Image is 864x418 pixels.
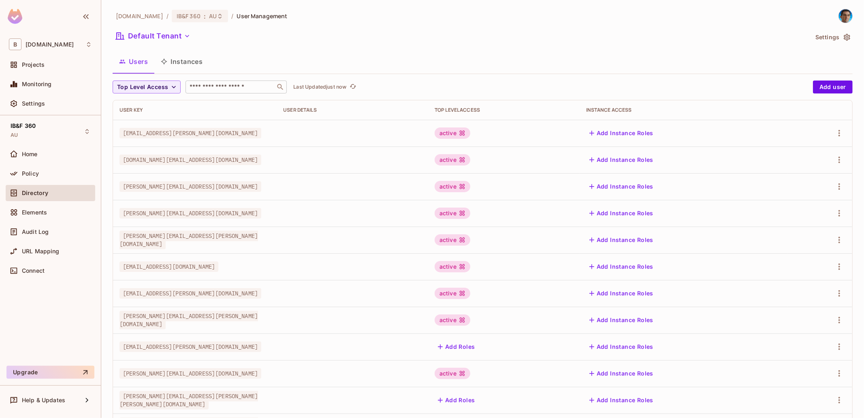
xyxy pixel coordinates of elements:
button: Users [113,51,154,72]
div: User Key [119,107,270,113]
span: IB&F 360 [177,12,201,20]
button: Top Level Access [113,81,181,93]
span: IB&F 360 [11,123,36,129]
button: refresh [348,82,358,92]
li: / [231,12,233,20]
span: B [9,38,21,50]
button: Default Tenant [113,30,194,42]
span: User Management [237,12,287,20]
span: Monitoring [22,81,52,87]
span: the active workspace [116,12,163,20]
img: PATRICK MULLOT [839,9,852,23]
span: Directory [22,190,48,196]
span: URL Mapping [22,248,60,255]
div: active [435,234,470,246]
span: [DOMAIN_NAME][EMAIL_ADDRESS][DOMAIN_NAME] [119,155,261,165]
div: active [435,314,470,326]
button: Settings [812,31,853,44]
span: Policy [22,170,39,177]
li: / [166,12,169,20]
div: active [435,208,470,219]
div: active [435,368,470,379]
button: Add Instance Roles [586,260,657,273]
div: active [435,181,470,192]
p: Last Updated just now [293,84,346,90]
span: [EMAIL_ADDRESS][PERSON_NAME][DOMAIN_NAME] [119,128,261,138]
button: Add Instance Roles [586,314,657,327]
div: active [435,288,470,299]
button: Add Instance Roles [586,287,657,300]
span: [PERSON_NAME][EMAIL_ADDRESS][DOMAIN_NAME] [119,368,261,379]
span: [PERSON_NAME][EMAIL_ADDRESS][PERSON_NAME][DOMAIN_NAME] [119,231,258,249]
span: : [203,13,206,19]
button: Add Instance Roles [586,394,657,407]
button: Add Roles [435,340,478,353]
button: Add Instance Roles [586,367,657,380]
span: Click to refresh data [346,82,358,92]
span: Elements [22,209,47,216]
span: Workspace: bbva.com [26,41,74,48]
button: Add Instance Roles [586,127,657,140]
span: [PERSON_NAME][EMAIL_ADDRESS][PERSON_NAME][PERSON_NAME][DOMAIN_NAME] [119,391,258,410]
span: [PERSON_NAME][EMAIL_ADDRESS][DOMAIN_NAME] [119,208,261,219]
button: Add Roles [435,394,478,407]
span: Home [22,151,38,157]
button: Add Instance Roles [586,153,657,166]
span: AU [11,132,18,138]
span: [EMAIL_ADDRESS][PERSON_NAME][DOMAIN_NAME] [119,342,261,352]
div: active [435,261,470,272]
button: Upgrade [6,366,94,379]
span: AU [209,12,217,20]
span: [PERSON_NAME][EMAIL_ADDRESS][DOMAIN_NAME] [119,181,261,192]
div: active [435,154,470,166]
span: [EMAIL_ADDRESS][PERSON_NAME][DOMAIN_NAME] [119,288,261,299]
div: Top Level Access [435,107,573,113]
span: refresh [350,83,356,91]
button: Instances [154,51,209,72]
span: [EMAIL_ADDRESS][DOMAIN_NAME] [119,261,218,272]
span: Audit Log [22,229,49,235]
button: Add Instance Roles [586,340,657,353]
span: Projects [22,62,45,68]
span: Settings [22,100,45,107]
img: SReyMgAAAABJRU5ErkJggg== [8,9,22,24]
button: Add Instance Roles [586,207,657,220]
span: Help & Updates [22,397,65,403]
button: Add Instance Roles [586,180,657,193]
span: Top Level Access [117,82,168,92]
div: active [435,127,470,139]
div: User Details [283,107,422,113]
button: Add user [813,81,853,93]
span: [PERSON_NAME][EMAIL_ADDRESS][PERSON_NAME][DOMAIN_NAME] [119,311,258,329]
span: Connect [22,267,45,274]
div: Instance Access [586,107,781,113]
button: Add Instance Roles [586,233,657,246]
